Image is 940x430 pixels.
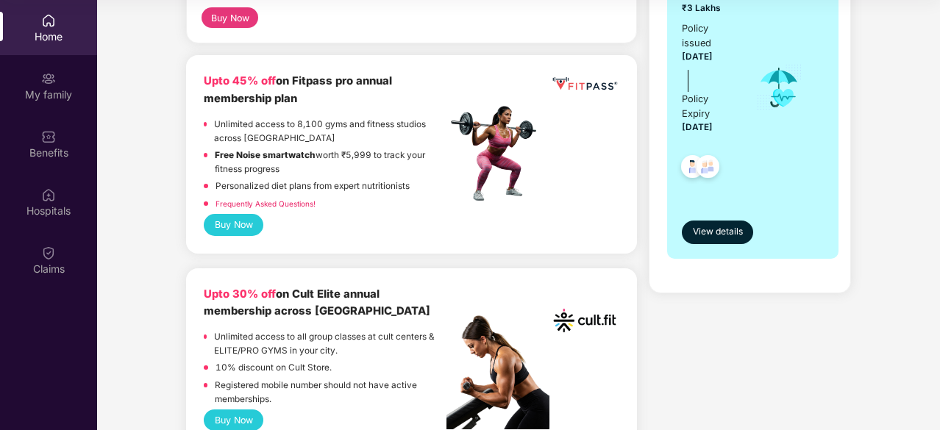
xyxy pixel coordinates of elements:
[204,74,392,104] b: on Fitpass pro annual membership plan
[755,63,803,112] img: icon
[446,102,549,205] img: fpp.png
[215,148,446,176] p: worth ₹5,999 to track your fitness progress
[215,379,446,406] p: Registered mobile number should not have active memberships.
[41,187,56,202] img: svg+xml;base64,PHN2ZyBpZD0iSG9zcGl0YWxzIiB4bWxucz0iaHR0cDovL3d3dy53My5vcmcvMjAwMC9zdmciIHdpZHRoPS...
[216,361,332,375] p: 10% discount on Cult Store.
[682,92,736,121] div: Policy Expiry
[204,74,276,87] b: Upto 45% off
[204,287,276,301] b: Upto 30% off
[202,7,258,28] button: Buy Now
[550,73,619,94] img: fppp.png
[682,21,736,51] div: Policy issued
[214,330,446,357] p: Unlimited access to all group classes at cult centers & ELITE/PRO GYMS in your city.
[41,246,56,260] img: svg+xml;base64,PHN2ZyBpZD0iQ2xhaW0iIHhtbG5zPSJodHRwOi8vd3d3LnczLm9yZy8yMDAwL3N2ZyIgd2lkdGg9IjIwIi...
[204,287,430,318] b: on Cult Elite annual membership across [GEOGRAPHIC_DATA]
[216,179,410,193] p: Personalized diet plans from expert nutritionists
[682,122,713,132] span: [DATE]
[41,71,56,86] img: svg+xml;base64,PHN2ZyB3aWR0aD0iMjAiIGhlaWdodD0iMjAiIHZpZXdCb3g9IjAgMCAyMCAyMCIgZmlsbD0ibm9uZSIgeG...
[682,221,753,244] button: View details
[41,129,56,144] img: svg+xml;base64,PHN2ZyBpZD0iQmVuZWZpdHMiIHhtbG5zPSJodHRwOi8vd3d3LnczLm9yZy8yMDAwL3N2ZyIgd2lkdGg9Ij...
[690,151,726,187] img: svg+xml;base64,PHN2ZyB4bWxucz0iaHR0cDovL3d3dy53My5vcmcvMjAwMC9zdmciIHdpZHRoPSI0OC45NDMiIGhlaWdodD...
[204,214,263,235] button: Buy Now
[215,150,316,160] strong: Free Noise smartwatch
[693,225,743,239] span: View details
[216,199,316,208] a: Frequently Asked Questions!
[446,315,549,429] img: pc2.png
[682,1,736,15] span: ₹3 Lakhs
[674,151,711,187] img: svg+xml;base64,PHN2ZyB4bWxucz0iaHR0cDovL3d3dy53My5vcmcvMjAwMC9zdmciIHdpZHRoPSI0OC45NDMiIGhlaWdodD...
[214,118,446,145] p: Unlimited access to 8,100 gyms and fitness studios across [GEOGRAPHIC_DATA]
[41,13,56,28] img: svg+xml;base64,PHN2ZyBpZD0iSG9tZSIgeG1sbnM9Imh0dHA6Ly93d3cudzMub3JnLzIwMDAvc3ZnIiB3aWR0aD0iMjAiIG...
[682,51,713,62] span: [DATE]
[550,286,619,355] img: cult.png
